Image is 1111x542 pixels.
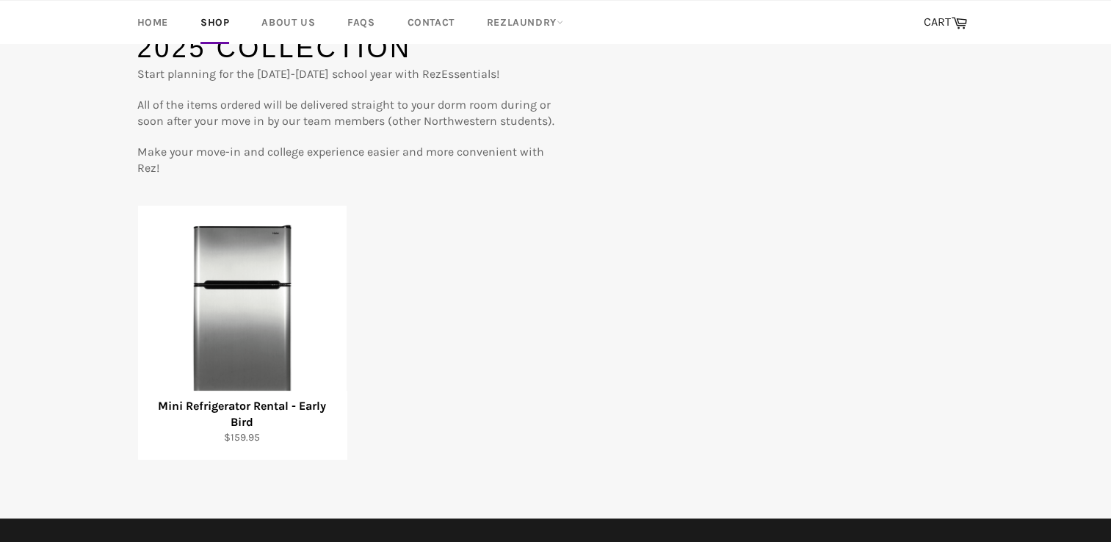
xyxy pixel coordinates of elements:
[393,1,469,44] a: Contact
[156,225,328,397] img: Mini Refrigerator Rental - Early Bird
[247,1,330,44] a: About Us
[137,97,556,129] p: All of the items ordered will be delivered straight to your dorm room during or soon after your m...
[333,1,389,44] a: FAQs
[137,144,556,176] p: Make your move-in and college experience easier and more convenient with Rez!
[137,206,347,460] a: Mini Refrigerator Rental - Early Bird Mini Refrigerator Rental - Early Bird $159.95
[147,398,337,430] div: Mini Refrigerator Rental - Early Bird
[137,66,556,82] p: Start planning for the [DATE]-[DATE] school year with RezEssentials!
[123,1,183,44] a: Home
[186,1,244,44] a: Shop
[472,1,578,44] a: RezLaundry
[916,7,974,38] a: CART
[147,430,337,444] div: $159.95
[137,30,556,67] h1: 2025 Collection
